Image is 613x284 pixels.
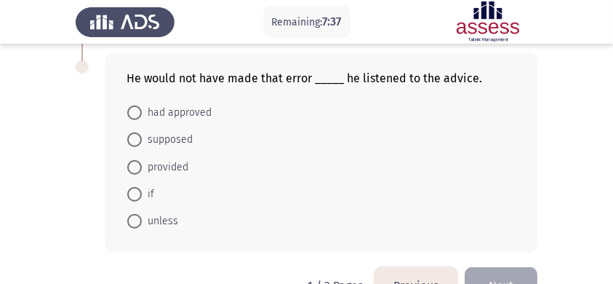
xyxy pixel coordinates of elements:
[438,1,537,42] img: Assessment logo of ASSESS English Language Assessment (3 Module) (Ad - IB)
[142,159,188,176] span: provided
[272,13,342,31] p: Remaining:
[142,131,193,149] span: supposed
[127,71,516,85] div: He would not have made that error _____ he listened to the advice.
[76,1,175,42] img: Assess Talent Management logo
[323,15,342,28] span: 7:37
[142,104,212,122] span: had approved
[142,186,154,203] span: if
[142,213,178,230] span: unless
